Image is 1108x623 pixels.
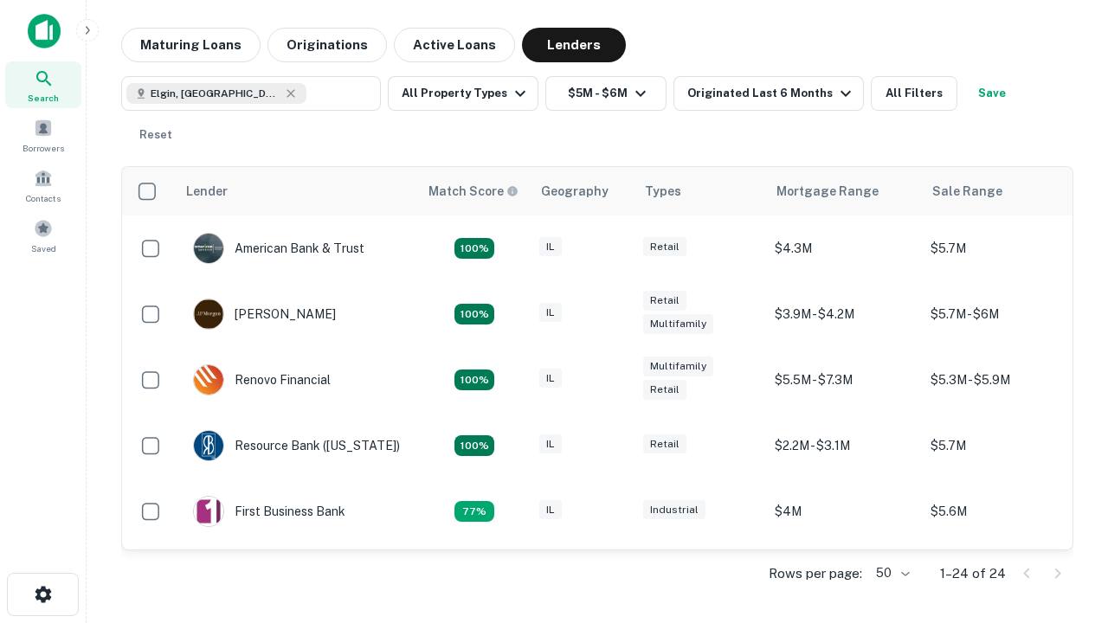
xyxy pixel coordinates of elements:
div: IL [539,369,562,389]
img: picture [194,497,223,526]
div: Geography [541,181,609,202]
img: picture [194,299,223,329]
td: $4M [766,478,922,544]
td: $4.3M [766,215,922,281]
div: Retail [643,237,686,257]
th: Capitalize uses an advanced AI algorithm to match your search with the best lender. The match sco... [418,167,531,215]
p: Rows per page: [769,563,862,584]
td: $5.7M [922,215,1078,281]
img: capitalize-icon.png [28,14,61,48]
th: Types [635,167,766,215]
th: Mortgage Range [766,167,922,215]
div: Originated Last 6 Months [687,83,856,104]
div: 50 [869,561,912,586]
td: $2.2M - $3.1M [766,413,922,478]
img: picture [194,365,223,395]
a: Borrowers [5,112,81,158]
div: Mortgage Range [776,181,879,202]
button: All Property Types [388,76,538,111]
div: Matching Properties: 4, hasApolloMatch: undefined [454,435,494,456]
a: Contacts [5,162,81,209]
button: Lenders [522,28,626,62]
th: Sale Range [922,167,1078,215]
div: Multifamily [643,314,713,334]
button: $5M - $6M [545,76,667,111]
div: American Bank & Trust [193,233,364,264]
div: IL [539,303,562,323]
div: Retail [643,291,686,311]
th: Lender [176,167,418,215]
p: 1–24 of 24 [940,563,1006,584]
div: IL [539,237,562,257]
td: $5.1M [922,544,1078,610]
div: Matching Properties: 7, hasApolloMatch: undefined [454,238,494,259]
div: [PERSON_NAME] [193,299,336,330]
div: First Business Bank [193,496,345,527]
span: Elgin, [GEOGRAPHIC_DATA], [GEOGRAPHIC_DATA] [151,86,280,101]
img: picture [194,234,223,263]
div: Multifamily [643,356,713,376]
h6: Match Score [428,182,515,201]
span: Borrowers [23,141,64,155]
a: Search [5,61,81,108]
button: Originations [267,28,387,62]
td: $5.3M - $5.9M [922,347,1078,413]
button: Reset [128,118,184,152]
button: Save your search to get updates of matches that match your search criteria. [964,76,1020,111]
div: Matching Properties: 3, hasApolloMatch: undefined [454,501,494,522]
span: Saved [31,241,56,255]
iframe: Chat Widget [1021,429,1108,512]
div: Retail [643,434,686,454]
td: $5.7M - $6M [922,281,1078,347]
div: IL [539,500,562,520]
button: All Filters [871,76,957,111]
td: $5.5M - $7.3M [766,347,922,413]
span: Contacts [26,191,61,205]
a: Saved [5,212,81,259]
button: Maturing Loans [121,28,261,62]
button: Originated Last 6 Months [673,76,864,111]
button: Active Loans [394,28,515,62]
div: IL [539,434,562,454]
td: $5.7M [922,413,1078,478]
div: Matching Properties: 4, hasApolloMatch: undefined [454,369,494,390]
div: Lender [186,181,228,202]
span: Search [28,91,59,105]
td: $3.9M - $4.2M [766,281,922,347]
div: Capitalize uses an advanced AI algorithm to match your search with the best lender. The match sco... [428,182,519,201]
img: picture [194,431,223,460]
div: Matching Properties: 4, hasApolloMatch: undefined [454,304,494,324]
td: $5.6M [922,478,1078,544]
div: Types [645,181,681,202]
div: Retail [643,380,686,400]
div: Resource Bank ([US_STATE]) [193,430,400,461]
div: Sale Range [932,181,1002,202]
td: $3.1M [766,544,922,610]
th: Geography [531,167,635,215]
div: Renovo Financial [193,364,331,395]
div: Industrial [643,500,705,520]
